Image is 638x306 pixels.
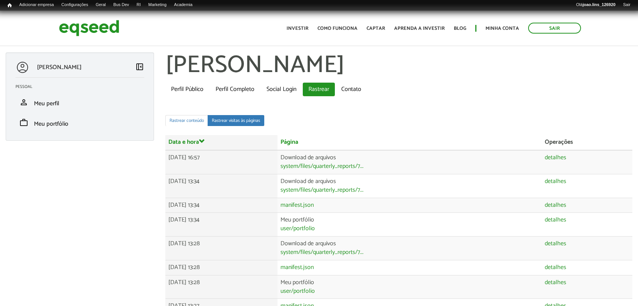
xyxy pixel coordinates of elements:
[528,23,581,34] a: Sair
[280,288,315,294] a: user/portfolio
[277,150,542,174] td: Download de arquivos
[317,26,358,31] a: Como funciona
[261,83,302,96] a: Social Login
[545,264,566,271] a: detalhes
[619,2,634,8] a: Sair
[165,275,278,299] td: [DATE] 13:28
[545,217,566,223] a: detalhes
[545,155,566,161] a: detalhes
[572,2,619,8] a: Olájoao.lins_126920
[280,202,314,208] a: manifest.json
[15,98,144,107] a: personMeu perfil
[280,163,364,169] a: system/files/quarterly_reports/7...
[303,83,335,96] a: Rastrear
[145,2,170,8] a: Marketing
[15,2,58,8] a: Adicionar empresa
[165,260,278,275] td: [DATE] 13:28
[280,249,364,255] a: system/files/quarterly_reports/7...
[165,83,209,96] a: Perfil Público
[135,62,144,71] span: left_panel_close
[336,83,367,96] a: Contato
[4,2,15,9] a: Início
[37,64,82,71] p: [PERSON_NAME]
[19,118,28,127] span: work
[15,85,150,89] h2: Pessoal
[168,138,205,145] a: Data e hora
[19,98,28,107] span: person
[394,26,445,31] a: Aprenda a investir
[542,135,632,150] th: Operações
[8,3,12,8] span: Início
[287,26,308,31] a: Investir
[165,115,208,126] a: Rastrear conteúdo
[10,112,150,133] li: Meu portfólio
[208,115,264,126] a: Rastrear visitas às páginas
[280,226,315,232] a: user/portfolio
[59,18,119,38] img: EqSeed
[165,150,278,174] td: [DATE] 16:57
[485,26,519,31] a: Minha conta
[545,202,566,208] a: detalhes
[170,2,196,8] a: Academia
[135,62,144,73] a: Colapsar menu
[280,264,314,271] a: manifest.json
[10,92,150,112] li: Meu perfil
[277,237,542,260] td: Download de arquivos
[92,2,109,8] a: Geral
[277,275,542,299] td: Meu portfólio
[280,187,364,193] a: system/files/quarterly_reports/7...
[545,178,566,185] a: detalhes
[34,119,68,129] span: Meu portfólio
[545,280,566,286] a: detalhes
[58,2,92,8] a: Configurações
[165,174,278,198] td: [DATE] 13:34
[165,213,278,237] td: [DATE] 13:34
[109,2,133,8] a: Bus Dev
[277,174,542,198] td: Download de arquivos
[15,118,144,127] a: workMeu portfólio
[210,83,260,96] a: Perfil Completo
[277,213,542,237] td: Meu portfólio
[367,26,385,31] a: Captar
[165,237,278,260] td: [DATE] 13:28
[545,241,566,247] a: detalhes
[165,198,278,213] td: [DATE] 13:34
[280,139,298,145] a: Página
[583,2,615,7] strong: joao.lins_126920
[34,98,59,109] span: Meu perfil
[133,2,145,8] a: RI
[454,26,466,31] a: Blog
[165,52,633,79] h1: [PERSON_NAME]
